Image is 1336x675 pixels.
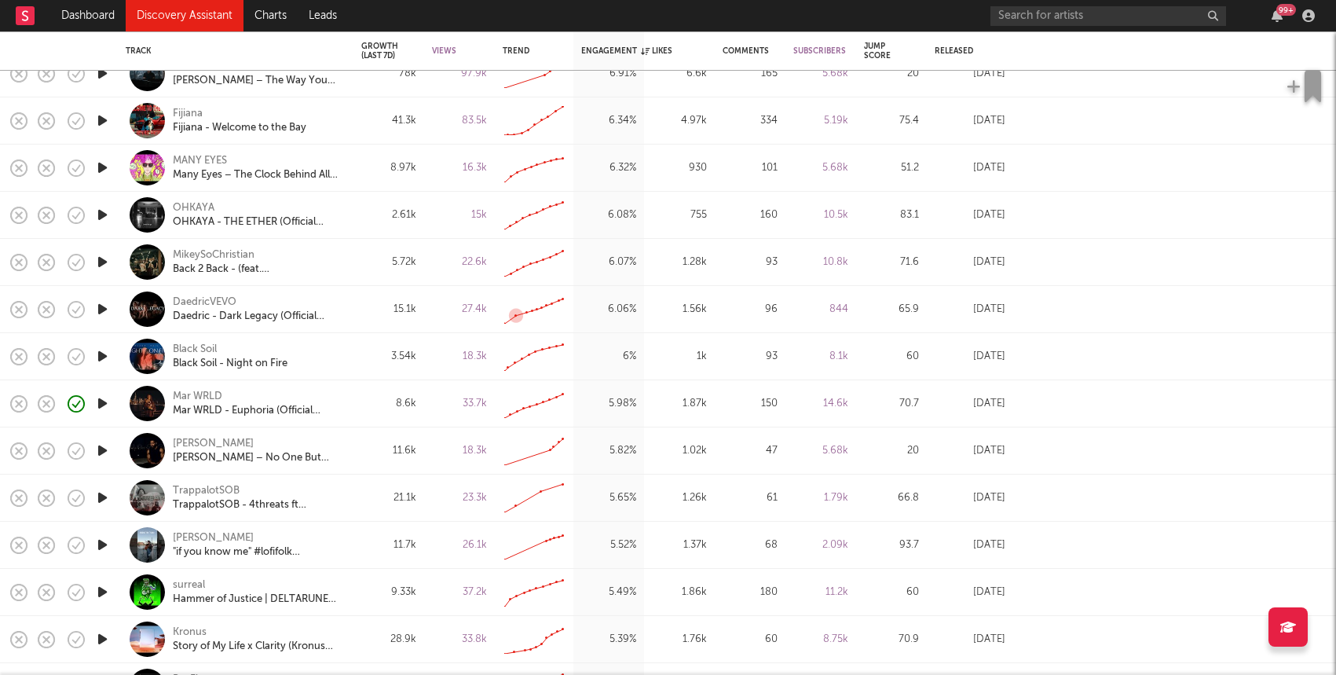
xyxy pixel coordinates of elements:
a: [PERSON_NAME] – The Way You Save Me (Official Music Video) [173,74,342,88]
div: 2.09k [793,536,848,555]
div: 71.6 [864,253,919,272]
div: 5.72k [361,253,416,272]
div: 78k [361,64,416,83]
div: 1.87k [652,394,707,413]
div: [DATE] [935,630,1005,649]
div: 334 [723,112,778,130]
div: 20 [864,64,919,83]
div: 33.7k [432,394,487,413]
div: [DATE] [935,347,1005,366]
div: 99 + [1276,4,1296,16]
div: 8.75k [793,630,848,649]
div: 101 [723,159,778,178]
div: 930 [652,159,707,178]
div: OHKAYA [173,201,214,215]
div: Kronus [173,625,207,640]
div: 93 [723,253,778,272]
div: 6 % [581,347,636,366]
div: Track [126,46,338,56]
div: 844 [793,300,848,319]
div: 755 [652,206,707,225]
a: MikeySoChristian [173,248,254,262]
div: 5.65 % [581,489,636,508]
div: Many Eyes – The Clock Behind All Other Clocks (Official Lyric Video) [173,168,342,182]
div: 8.97k [361,159,416,178]
div: 28.9k [361,630,416,649]
div: 1.86k [652,583,707,602]
div: 160 [723,206,778,225]
div: 41.3k [361,112,416,130]
div: 5.52 % [581,536,636,555]
div: Jump Score [864,42,895,61]
div: Likes [652,46,683,56]
div: 18.3k [432,347,487,366]
div: Fijiana [173,107,203,121]
a: TrappalotSOB [173,484,240,498]
div: 9.33k [361,583,416,602]
button: 99+ [1272,9,1283,22]
div: 10.5k [793,206,848,225]
a: Back 2 Back - (feat. FrankSoChristian x Lul DreDay) (Official Music Video) [173,262,342,277]
div: 5.82 % [581,442,636,460]
a: Story of My Life x Clarity (Kronus Mashup) [173,640,342,654]
div: 6.06 % [581,300,636,319]
div: 8.6k [361,394,416,413]
div: 5.68k [793,159,848,178]
div: 10.8k [793,253,848,272]
div: 75.4 [864,112,919,130]
div: surreal [173,578,205,592]
div: Views [432,46,463,56]
div: Mar WRLD - Euphoria (Official Music Video) [173,404,342,418]
div: [DATE] [935,536,1005,555]
div: 4.97k [652,112,707,130]
div: 6.34 % [581,112,636,130]
div: 1.56k [652,300,707,319]
a: "if you know me" #lofifolk #swagcore [173,545,342,559]
div: 6.08 % [581,206,636,225]
div: 22.6k [432,253,487,272]
div: [DATE] [935,253,1005,272]
div: 18.3k [432,442,487,460]
div: 66.8 [864,489,919,508]
a: Mar WRLD [173,390,222,404]
div: 1k [652,347,707,366]
a: DaedricVEVO [173,295,236,310]
div: 61 [723,489,778,508]
div: 5.68k [793,442,848,460]
div: 1.26k [652,489,707,508]
div: 150 [723,394,778,413]
a: Fijiana - Welcome to the Bay [173,121,306,135]
a: [PERSON_NAME] – No One But You (Official Music Video) [173,451,342,465]
div: Daedric - Dark Legacy (Official Music Video) [173,310,342,324]
div: [DATE] [935,300,1005,319]
a: Black Soil [173,343,217,357]
div: MANY EYES [173,154,227,168]
div: 6.6k [652,64,707,83]
div: 16.3k [432,159,487,178]
div: 6.07 % [581,253,636,272]
div: 96 [723,300,778,319]
div: 20 [864,442,919,460]
div: 1.37k [652,536,707,555]
a: TrappalotSOB - 4threats ft [PERSON_NAME] , [PERSON_NAME] , CEO [PERSON_NAME] (Official Music Video) [173,498,342,512]
div: 15k [432,206,487,225]
a: [PERSON_NAME] [173,531,254,545]
div: 23.3k [432,489,487,508]
input: Search for artists [990,6,1226,26]
div: 47 [723,442,778,460]
div: 15.1k [361,300,416,319]
div: 1.02k [652,442,707,460]
div: [DATE] [935,489,1005,508]
div: 26.1k [432,536,487,555]
div: Black Soil - Night on Fire [173,357,287,371]
div: OHKAYA - THE ETHER (Official Video) [173,215,342,229]
div: 93.7 [864,536,919,555]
